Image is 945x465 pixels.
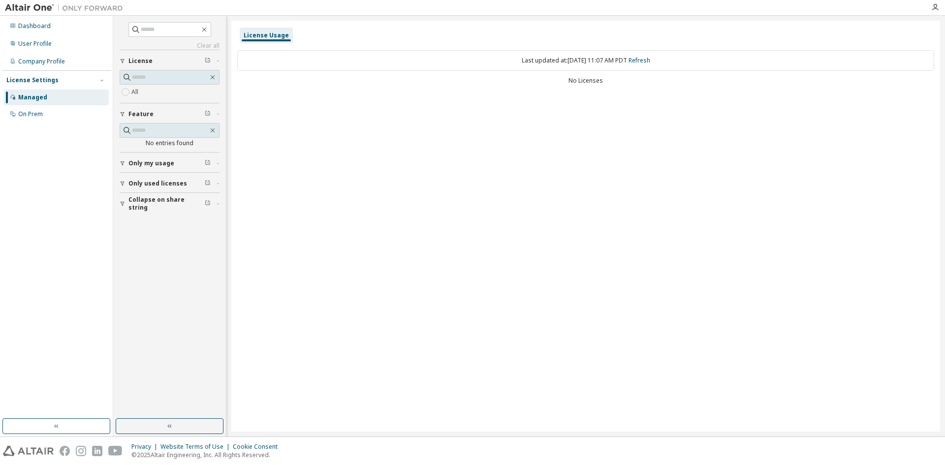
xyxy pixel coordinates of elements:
[131,86,140,98] label: All
[76,446,86,456] img: instagram.svg
[120,139,220,147] div: No entries found
[18,93,47,101] div: Managed
[60,446,70,456] img: facebook.svg
[131,443,160,451] div: Privacy
[128,159,174,167] span: Only my usage
[120,42,220,50] a: Clear all
[5,3,128,13] img: Altair One
[18,58,65,65] div: Company Profile
[205,110,211,118] span: Clear filter
[128,180,187,187] span: Only used licenses
[18,40,52,48] div: User Profile
[629,56,650,64] a: Refresh
[205,180,211,187] span: Clear filter
[128,110,154,118] span: Feature
[120,193,220,215] button: Collapse on share string
[160,443,233,451] div: Website Terms of Use
[205,200,211,208] span: Clear filter
[237,50,934,71] div: Last updated at: [DATE] 11:07 AM PDT
[120,173,220,194] button: Only used licenses
[120,103,220,125] button: Feature
[131,451,283,459] p: © 2025 Altair Engineering, Inc. All Rights Reserved.
[120,153,220,174] button: Only my usage
[18,22,51,30] div: Dashboard
[6,76,59,84] div: License Settings
[120,50,220,72] button: License
[237,77,934,85] div: No Licenses
[92,446,102,456] img: linkedin.svg
[205,57,211,65] span: Clear filter
[128,196,205,212] span: Collapse on share string
[3,446,54,456] img: altair_logo.svg
[205,159,211,167] span: Clear filter
[18,110,43,118] div: On Prem
[233,443,283,451] div: Cookie Consent
[244,31,289,39] div: License Usage
[108,446,123,456] img: youtube.svg
[128,57,153,65] span: License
